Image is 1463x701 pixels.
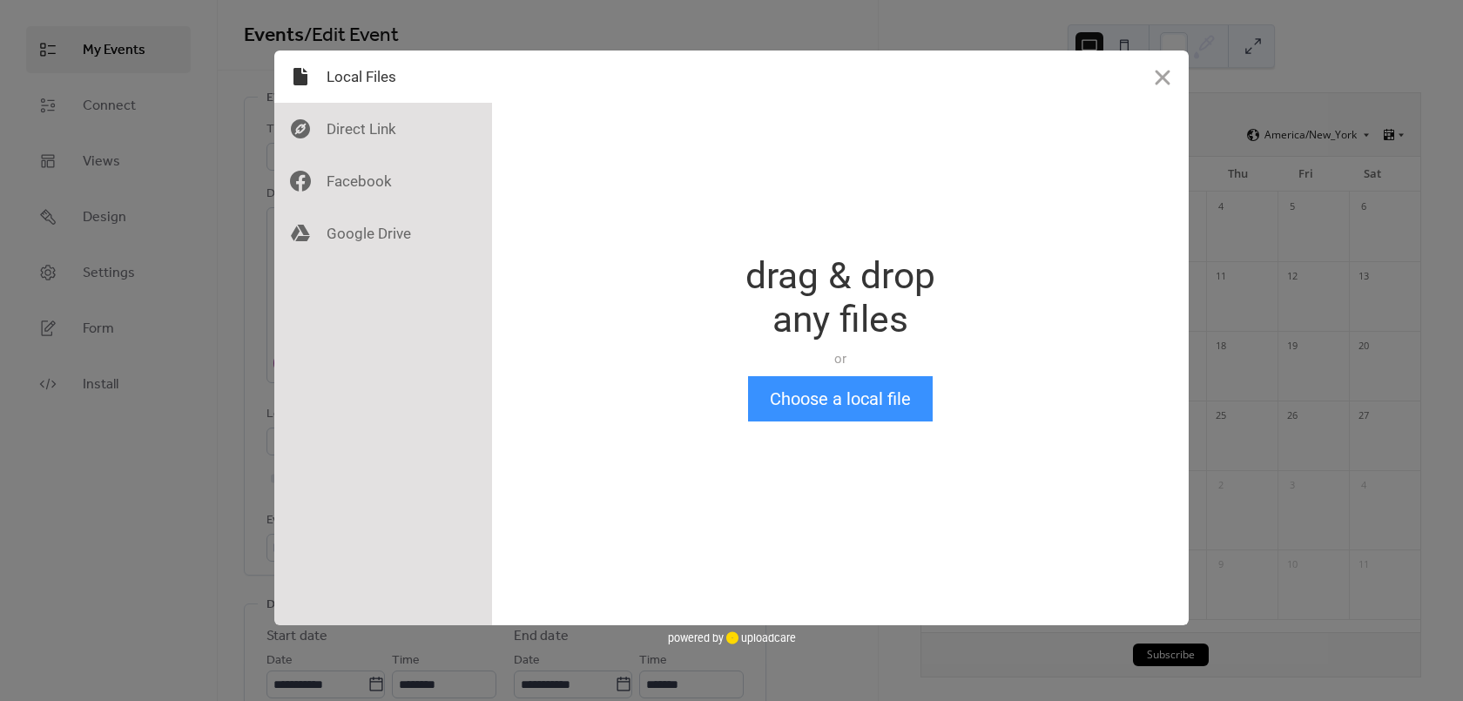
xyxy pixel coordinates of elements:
div: drag & drop any files [745,254,935,341]
div: or [745,350,935,367]
button: Close [1136,51,1189,103]
button: Choose a local file [748,376,933,421]
a: uploadcare [724,631,796,644]
div: Facebook [274,155,492,207]
div: Local Files [274,51,492,103]
div: Google Drive [274,207,492,260]
div: Direct Link [274,103,492,155]
div: powered by [668,625,796,651]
